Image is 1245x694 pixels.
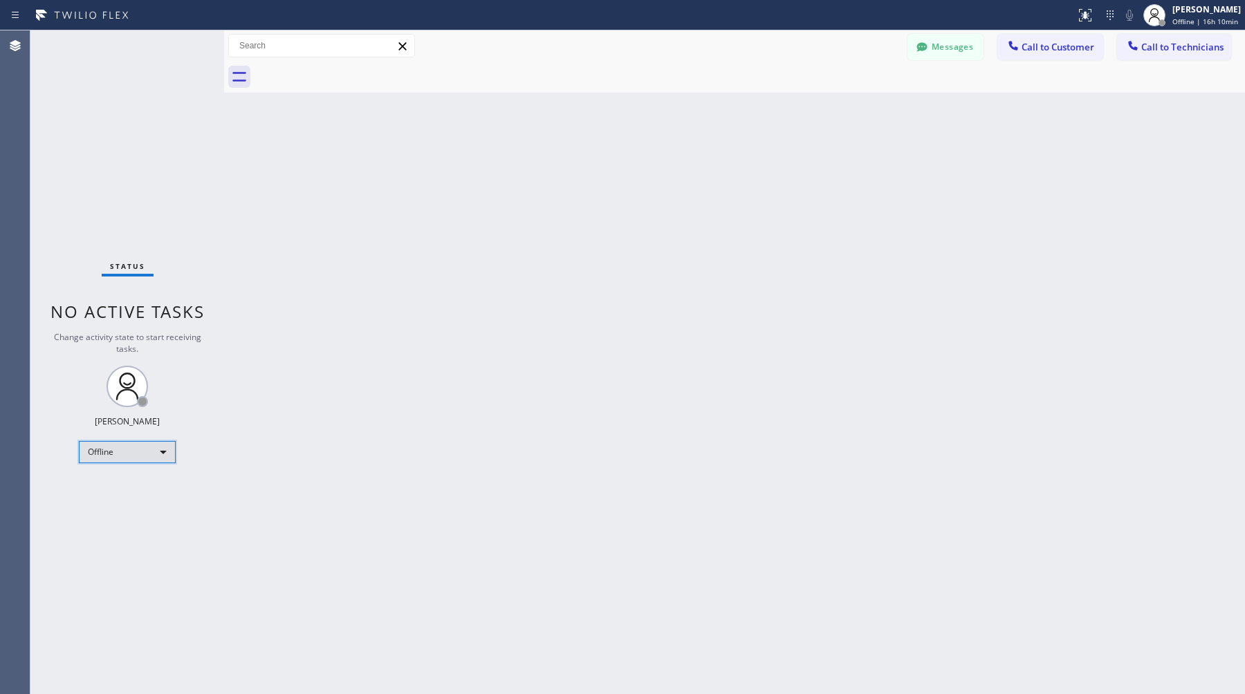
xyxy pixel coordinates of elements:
[95,415,160,427] div: [PERSON_NAME]
[997,34,1103,60] button: Call to Customer
[1120,6,1139,25] button: Mute
[50,300,205,323] span: No active tasks
[229,35,414,57] input: Search
[54,331,201,355] span: Change activity state to start receiving tasks.
[907,34,984,60] button: Messages
[1172,3,1241,15] div: [PERSON_NAME]
[1117,34,1231,60] button: Call to Technicians
[1141,41,1224,53] span: Call to Technicians
[1022,41,1094,53] span: Call to Customer
[1172,17,1238,26] span: Offline | 16h 10min
[79,441,176,463] div: Offline
[110,261,145,271] span: Status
